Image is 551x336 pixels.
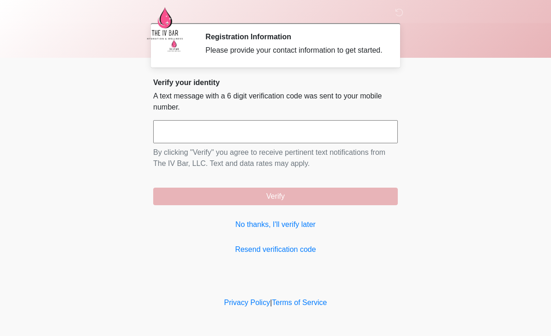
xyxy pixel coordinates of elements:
[153,147,398,169] p: By clicking "Verify" you agree to receive pertinent text notifications from The IV Bar, LLC. Text...
[272,299,327,306] a: Terms of Service
[153,219,398,230] a: No thanks, I'll verify later
[153,244,398,255] a: Resend verification code
[153,188,398,205] button: Verify
[205,45,384,56] div: Please provide your contact information to get started.
[144,7,186,40] img: The IV Bar, LLC Logo
[153,78,398,87] h2: Verify your identity
[224,299,270,306] a: Privacy Policy
[270,299,272,306] a: |
[153,91,398,113] p: A text message with a 6 digit verification code was sent to your mobile number.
